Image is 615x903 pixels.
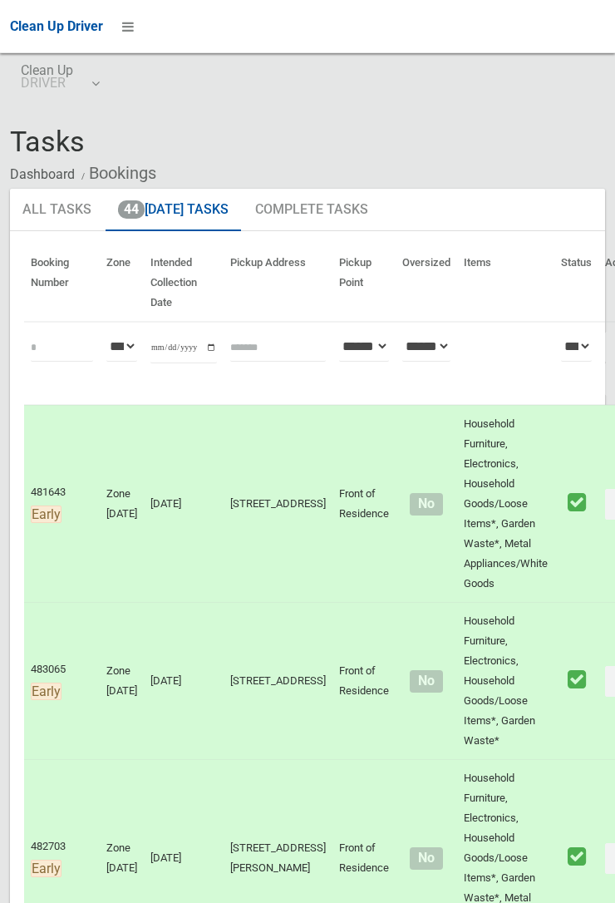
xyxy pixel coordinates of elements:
span: No [410,493,442,516]
td: [STREET_ADDRESS] [224,405,332,603]
td: 483065 [24,603,100,760]
a: Clean Up Driver [10,14,103,39]
th: Status [554,244,598,322]
td: Front of Residence [332,603,396,760]
span: Tasks [10,125,85,158]
td: Zone [DATE] [100,603,144,760]
th: Zone [100,244,144,322]
span: No [410,670,442,693]
th: Oversized [396,244,457,322]
th: Intended Collection Date [144,244,224,322]
th: Items [457,244,554,322]
i: Booking marked as collected. [568,669,586,690]
td: Household Furniture, Electronics, Household Goods/Loose Items*, Garden Waste*, Metal Appliances/W... [457,405,554,603]
a: Clean UpDRIVER [10,53,109,106]
h4: Normal sized [402,674,450,688]
li: Bookings [77,158,156,189]
a: Dashboard [10,166,75,182]
small: DRIVER [21,76,73,89]
td: 481643 [24,405,100,603]
i: Booking marked as collected. [568,491,586,513]
span: Early [31,683,61,700]
span: Clean Up [21,64,98,89]
a: Complete Tasks [243,189,381,232]
td: Front of Residence [332,405,396,603]
span: No [410,847,442,870]
td: Zone [DATE] [100,405,144,603]
h4: Normal sized [402,497,450,511]
a: All Tasks [10,189,104,232]
td: [DATE] [144,405,224,603]
span: 44 [118,200,145,219]
td: [DATE] [144,603,224,760]
span: Early [31,506,61,523]
span: Clean Up Driver [10,18,103,34]
th: Booking Number [24,244,100,322]
th: Pickup Point [332,244,396,322]
a: 44[DATE] Tasks [106,189,241,232]
i: Booking marked as collected. [568,846,586,867]
td: [STREET_ADDRESS] [224,603,332,760]
span: Early [31,860,61,877]
td: Household Furniture, Electronics, Household Goods/Loose Items*, Garden Waste* [457,603,554,760]
th: Pickup Address [224,244,332,322]
h4: Normal sized [402,851,450,866]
